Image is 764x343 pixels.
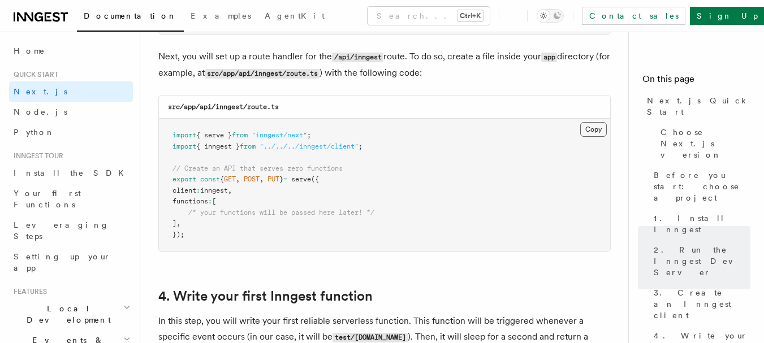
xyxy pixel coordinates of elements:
span: Next.js Quick Start [647,95,750,118]
a: Contact sales [582,7,685,25]
span: "inngest/next" [252,131,307,139]
span: Examples [191,11,251,20]
span: : [196,186,200,194]
span: , [228,186,232,194]
span: Inngest tour [9,151,63,160]
a: Setting up your app [9,246,133,278]
span: ; [359,142,362,150]
span: const [200,175,220,183]
span: = [283,175,287,183]
a: 3. Create an Inngest client [649,283,750,325]
span: { [220,175,224,183]
span: ; [307,131,311,139]
kbd: Ctrl+K [457,10,483,21]
a: Python [9,122,133,142]
span: Home [14,45,45,57]
code: app [541,53,557,62]
button: Toggle dark mode [537,9,564,23]
span: Next.js [14,87,67,96]
span: [ [212,197,216,205]
span: Leveraging Steps [14,220,109,241]
span: : [208,197,212,205]
span: import [172,131,196,139]
code: test/[DOMAIN_NAME] [333,333,408,342]
p: Next, you will set up a route handler for the route. To do so, create a file inside your director... [158,49,611,81]
span: Python [14,128,55,137]
a: Install the SDK [9,163,133,183]
span: Features [9,287,47,296]
span: from [240,142,256,150]
span: PUT [267,175,279,183]
span: import [172,142,196,150]
span: 3. Create an Inngest client [654,287,750,321]
a: Home [9,41,133,61]
a: Your first Functions [9,183,133,215]
span: ] [172,219,176,227]
a: 4. Write your first Inngest function [158,288,373,304]
span: Install the SDK [14,168,131,177]
span: client [172,186,196,194]
span: Setting up your app [14,252,111,272]
a: Choose Next.js version [656,122,750,165]
span: inngest [200,186,228,194]
a: Leveraging Steps [9,215,133,246]
span: }); [172,231,184,238]
span: functions [172,197,208,205]
span: // Create an API that serves zero functions [172,164,343,172]
button: Copy [580,122,607,137]
a: Documentation [77,3,184,32]
span: } [279,175,283,183]
span: "../../../inngest/client" [260,142,359,150]
span: ({ [311,175,319,183]
span: , [260,175,264,183]
code: /api/inngest [332,53,383,62]
span: /* your functions will be passed here later! */ [188,209,374,216]
span: 1. Install Inngest [654,212,750,235]
a: Before you start: choose a project [649,165,750,208]
a: AgentKit [258,3,331,31]
a: 2. Run the Inngest Dev Server [649,240,750,283]
a: 1. Install Inngest [649,208,750,240]
span: Your first Functions [14,189,81,209]
span: , [236,175,240,183]
span: Documentation [84,11,177,20]
h4: On this page [642,72,750,90]
span: export [172,175,196,183]
span: from [232,131,248,139]
code: src/app/api/inngest/route.ts [205,69,320,79]
span: { inngest } [196,142,240,150]
span: Before you start: choose a project [654,170,750,203]
button: Search...Ctrl+K [368,7,490,25]
a: Node.js [9,102,133,122]
a: Next.js Quick Start [642,90,750,122]
a: Next.js [9,81,133,102]
span: { serve } [196,131,232,139]
span: Local Development [9,303,123,325]
code: src/app/api/inngest/route.ts [168,103,279,111]
span: POST [244,175,260,183]
span: 2. Run the Inngest Dev Server [654,244,750,278]
span: Node.js [14,107,67,116]
span: serve [291,175,311,183]
span: AgentKit [265,11,325,20]
span: Choose Next.js version [661,127,750,160]
span: Quick start [9,70,58,79]
span: , [176,219,180,227]
button: Local Development [9,298,133,330]
span: GET [224,175,236,183]
a: Examples [184,3,258,31]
